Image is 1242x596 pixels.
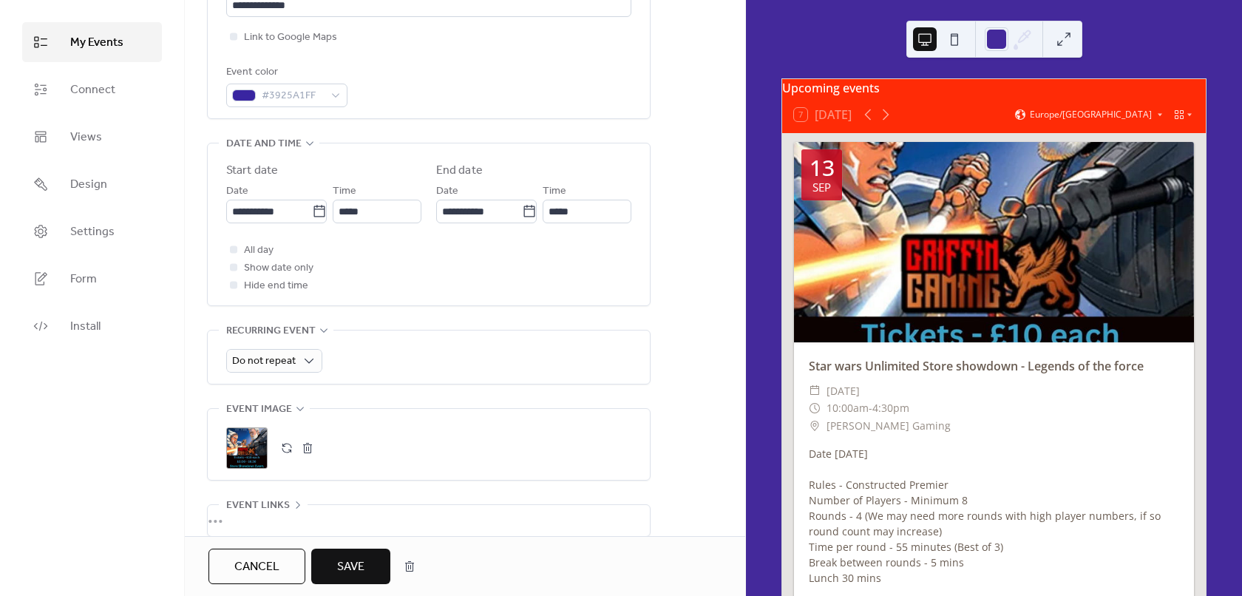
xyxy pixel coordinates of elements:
[234,558,279,576] span: Cancel
[226,322,316,340] span: Recurring event
[22,22,162,62] a: My Events
[333,183,356,200] span: Time
[311,549,390,584] button: Save
[543,183,566,200] span: Time
[827,399,869,417] span: 10:00am
[22,164,162,204] a: Design
[812,182,831,193] div: Sep
[226,497,290,515] span: Event links
[827,417,951,435] span: [PERSON_NAME] Gaming
[226,162,278,180] div: Start date
[70,129,102,146] span: Views
[244,277,308,295] span: Hide end time
[809,382,821,400] div: ​
[337,558,364,576] span: Save
[226,64,345,81] div: Event color
[70,318,101,336] span: Install
[1030,110,1152,119] span: Europe/[GEOGRAPHIC_DATA]
[810,157,835,179] div: 13
[208,549,305,584] button: Cancel
[809,417,821,435] div: ​
[782,79,1206,97] div: Upcoming events
[226,427,268,469] div: ;
[226,401,292,419] span: Event image
[70,271,97,288] span: Form
[262,87,324,105] span: #3925A1FF
[22,117,162,157] a: Views
[70,34,123,52] span: My Events
[22,70,162,109] a: Connect
[22,259,162,299] a: Form
[70,223,115,241] span: Settings
[22,211,162,251] a: Settings
[869,399,872,417] span: -
[794,357,1194,375] div: Star wars Unlimited Store showdown - Legends of the force
[244,29,337,47] span: Link to Google Maps
[70,176,107,194] span: Design
[226,183,248,200] span: Date
[827,382,860,400] span: [DATE]
[809,399,821,417] div: ​
[244,260,313,277] span: Show date only
[436,162,483,180] div: End date
[226,135,302,153] span: Date and time
[22,306,162,346] a: Install
[244,242,274,260] span: All day
[436,183,458,200] span: Date
[70,81,115,99] span: Connect
[208,505,650,536] div: •••
[872,399,909,417] span: 4:30pm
